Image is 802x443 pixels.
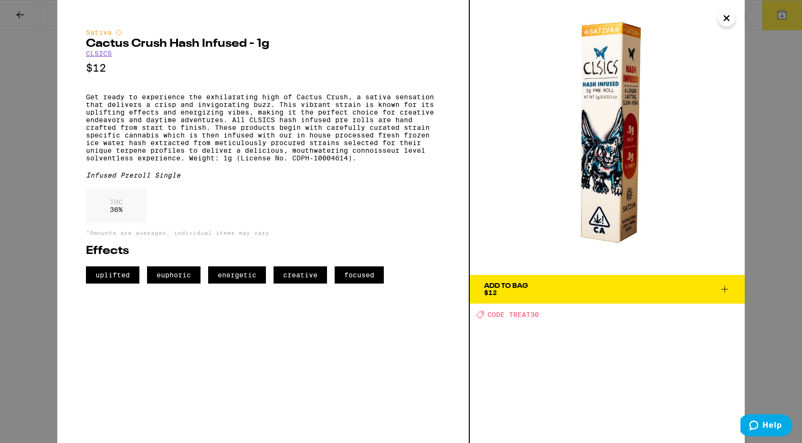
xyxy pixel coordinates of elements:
[718,10,735,27] button: Close
[335,266,384,284] span: focused
[86,245,440,257] h2: Effects
[470,275,745,304] button: Add To Bag$12
[274,266,327,284] span: creative
[86,38,440,50] h2: Cactus Crush Hash Infused - 1g
[147,266,200,284] span: euphoric
[110,198,123,206] p: THC
[86,171,440,179] div: Infused Preroll Single
[86,189,147,223] div: 36 %
[484,283,528,289] div: Add To Bag
[86,62,440,74] p: $12
[86,230,440,236] p: *Amounts are averages, individual items may vary.
[487,311,539,318] span: CODE TREAT30
[484,289,497,296] span: $12
[740,414,792,438] iframe: Opens a widget where you can find more information
[86,266,139,284] span: uplifted
[115,29,123,36] img: sativaColor.svg
[86,50,112,57] a: CLSICS
[208,266,266,284] span: energetic
[86,29,440,36] div: Sativa
[86,93,440,162] p: Get ready to experience the exhilarating high of Cactus Crush, a sativa sensation that delivers a...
